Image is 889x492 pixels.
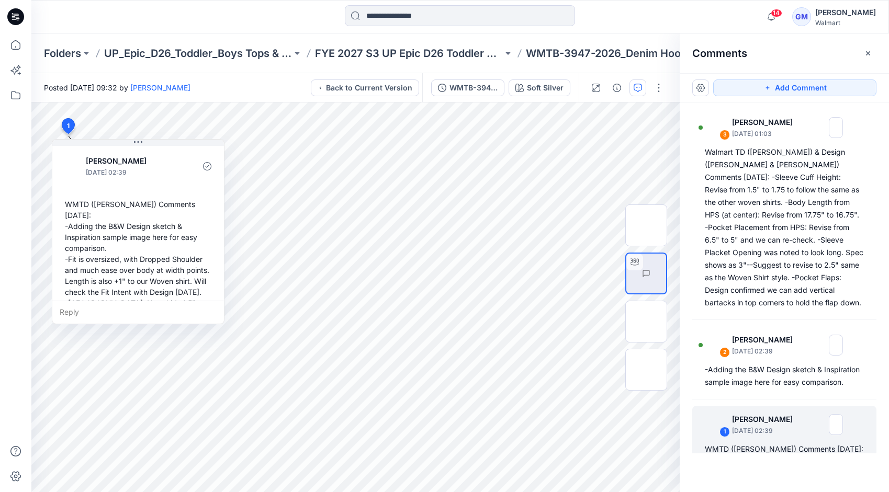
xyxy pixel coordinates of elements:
p: [PERSON_NAME] [732,116,800,129]
div: Reply [52,301,224,324]
span: 1 [67,121,70,131]
div: Walmart [815,19,876,27]
div: 2 [719,347,730,358]
img: Kristin Veit [707,117,728,138]
button: Back to Current Version [311,79,419,96]
a: Folders [44,46,81,61]
img: Kristin Veit [707,335,728,356]
p: [DATE] 01:03 [732,129,800,139]
span: 14 [771,9,782,17]
p: WMTB-3947-2026_Denim Hooded Overshirt [526,46,714,61]
div: WMTD ([PERSON_NAME]) Comments [DATE]: -Adding the B&W Design sketch & Inspiration sample image he... [61,194,216,455]
a: [PERSON_NAME] [130,83,190,92]
a: UP_Epic_D26_Toddler_Boys Tops & Bottoms [104,46,292,61]
a: FYE 2027 S3 UP Epic D26 Toddler Boy Tops & Bottoms [315,46,503,61]
div: [PERSON_NAME] [815,6,876,19]
p: [PERSON_NAME] [86,155,171,167]
div: WMTB-3947-2026_Denim Hooded Overshirt_Soft Silver [449,82,498,94]
span: Posted [DATE] 09:32 by [44,82,190,93]
button: Soft Silver [509,79,570,96]
div: 3 [719,130,730,140]
button: Add Comment [713,79,876,96]
p: [PERSON_NAME] [732,413,800,426]
h2: Comments [692,47,747,60]
button: WMTB-3947-2026_Denim Hooded Overshirt_Soft Silver [431,79,504,96]
p: [PERSON_NAME] [732,334,800,346]
div: -Adding the B&W Design sketch & Inspiration sample image here for easy comparison. [705,363,864,388]
div: 1 [719,427,730,437]
div: Walmart TD ([PERSON_NAME]) & Design ([PERSON_NAME] & [PERSON_NAME]) Comments [DATE]: -Sleeve Cuff... [705,146,864,309]
p: [DATE] 02:39 [86,167,171,178]
p: [DATE] 02:39 [732,346,800,357]
div: Soft Silver [527,82,564,94]
p: [DATE] 02:39 [732,426,800,436]
img: Kristin Veit [707,414,728,435]
button: Details [609,79,625,96]
div: GM [792,7,811,26]
img: Kristin Veit [61,156,82,177]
